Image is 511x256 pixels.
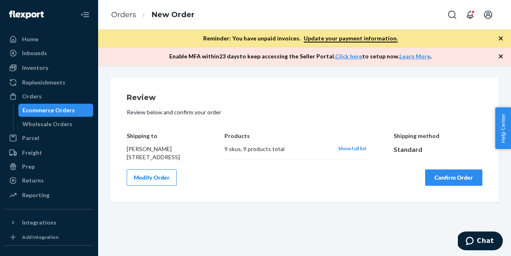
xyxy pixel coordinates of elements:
a: Click here [335,53,362,60]
div: Wholesale Orders [22,120,72,128]
h4: Products [224,133,367,139]
a: Orders [111,10,136,19]
button: Modify Order [127,169,177,186]
div: Freight [22,149,42,157]
button: Open notifications [462,7,478,23]
a: Inventory [5,61,93,74]
a: Orders [5,90,93,103]
div: Inventory [22,64,48,72]
button: Help Center [495,107,511,149]
div: Prep [22,163,35,171]
a: Wholesale Orders [18,118,94,131]
a: Add Integration [5,232,93,242]
div: Add Integration [22,234,58,240]
div: Parcel [22,134,39,142]
div: Inbounds [22,49,47,57]
h1: Review [127,94,482,102]
div: Returns [22,176,44,185]
span: [PERSON_NAME] [STREET_ADDRESS] [127,145,180,160]
div: Home [22,35,38,43]
div: Reporting [22,191,49,199]
img: Flexport logo [9,11,44,19]
h4: Shipping to [127,133,198,139]
span: Show full list [338,145,367,151]
div: Ecommerce Orders [22,106,75,114]
a: Learn More [399,53,430,60]
div: 9 skus , 9 products total [224,145,330,153]
iframe: Opens a widget where you can chat to one of our agents [458,232,503,252]
a: Update your payment information. [304,35,398,42]
a: Returns [5,174,93,187]
button: Integrations [5,216,93,229]
p: Reminder: You have unpaid invoices. [203,34,398,42]
a: Prep [5,160,93,173]
ol: breadcrumbs [105,3,201,27]
div: Replenishments [22,78,65,87]
a: Home [5,33,93,46]
a: Freight [5,146,93,159]
button: Confirm Order [425,169,482,186]
div: Standard [394,145,483,154]
a: Reporting [5,189,93,202]
p: Enable MFA within 23 days to keep accessing the Seller Portal. to setup now. . [169,52,432,60]
a: Parcel [5,131,93,145]
button: Open account menu [480,7,496,23]
a: New Order [152,10,195,19]
a: Inbounds [5,47,93,60]
button: Close Navigation [77,7,93,23]
h4: Shipping method [394,133,483,139]
a: Ecommerce Orders [18,104,94,117]
button: Open Search Box [444,7,460,23]
div: Integrations [22,218,56,227]
div: Orders [22,92,42,100]
p: Review below and confirm your order [127,108,482,116]
a: Replenishments [5,76,93,89]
